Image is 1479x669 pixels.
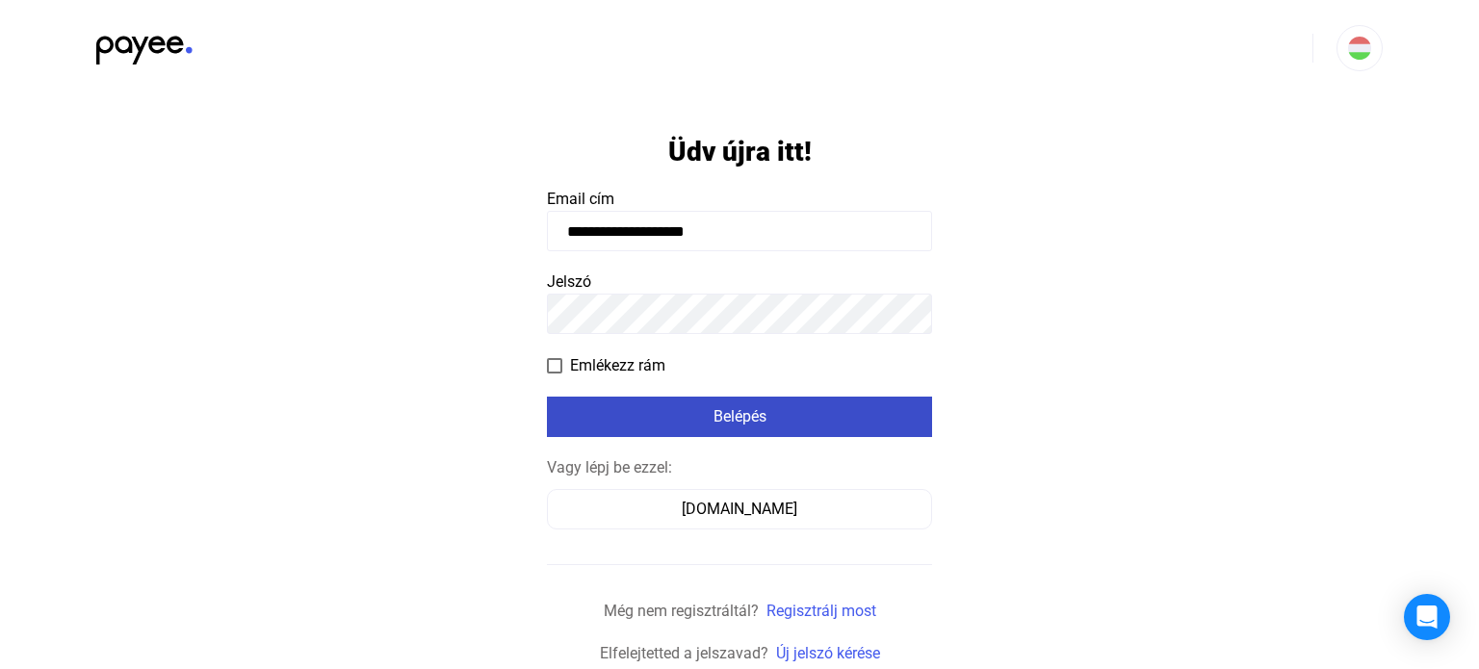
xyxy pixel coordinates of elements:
span: Elfelejtetted a jelszavad? [600,644,768,662]
button: HU [1336,25,1383,71]
button: [DOMAIN_NAME] [547,489,932,529]
div: [DOMAIN_NAME] [554,498,925,521]
a: Új jelszó kérése [776,644,880,662]
div: Belépés [553,405,926,428]
div: Vagy lépj be ezzel: [547,456,932,479]
span: Még nem regisztráltál? [604,602,759,620]
img: black-payee-blue-dot.svg [96,25,193,64]
a: Regisztrálj most [766,602,876,620]
h1: Üdv újra itt! [668,135,812,168]
span: Email cím [547,190,614,208]
span: Jelszó [547,272,591,291]
button: Belépés [547,397,932,437]
div: Open Intercom Messenger [1404,594,1450,640]
span: Emlékezz rám [570,354,665,377]
a: [DOMAIN_NAME] [547,500,932,518]
img: HU [1348,37,1371,60]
